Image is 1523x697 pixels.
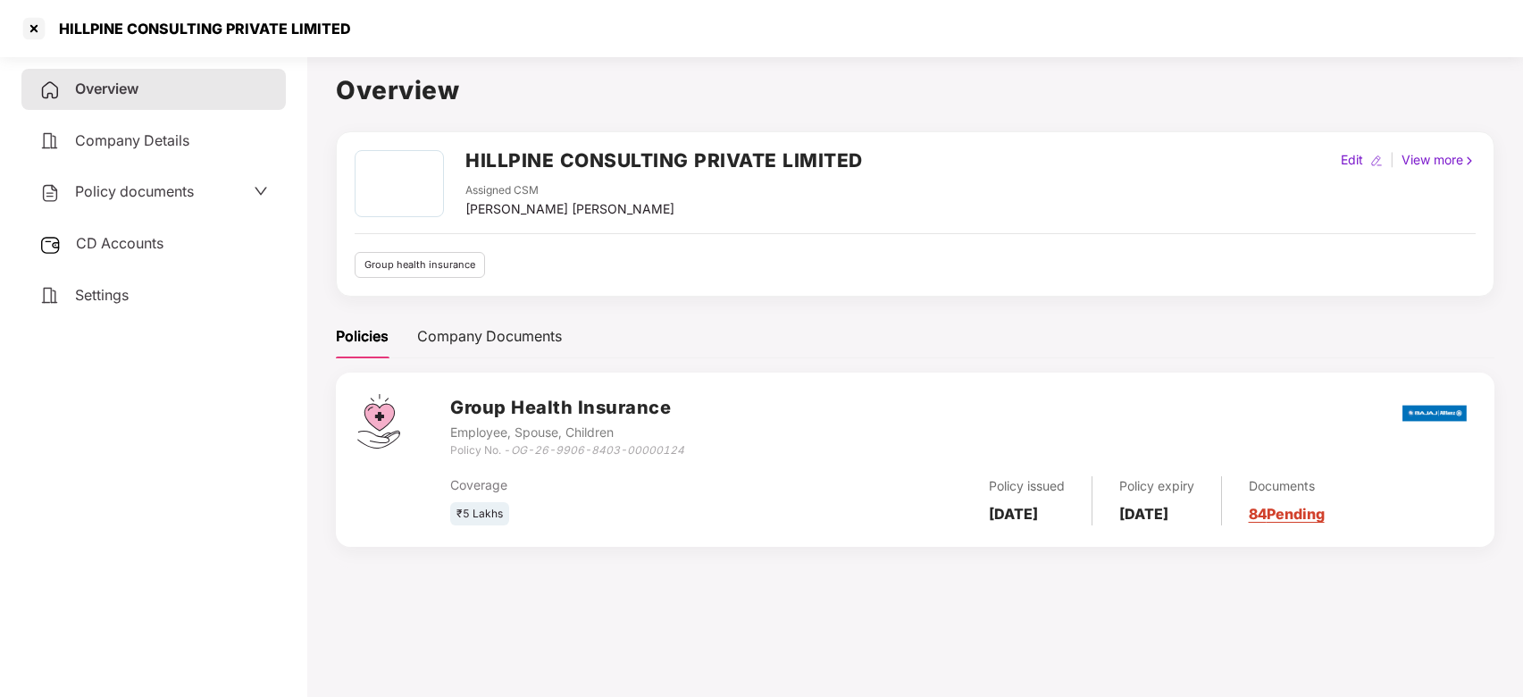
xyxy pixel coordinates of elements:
div: Coverage [450,475,791,495]
img: svg+xml;base64,PHN2ZyB4bWxucz0iaHR0cDovL3d3dy53My5vcmcvMjAwMC9zdmciIHdpZHRoPSIyNCIgaGVpZ2h0PSIyNC... [39,182,61,204]
img: svg+xml;base64,PHN2ZyB4bWxucz0iaHR0cDovL3d3dy53My5vcmcvMjAwMC9zdmciIHdpZHRoPSIyNCIgaGVpZ2h0PSIyNC... [39,285,61,307]
a: 84 Pending [1249,505,1325,523]
span: Policy documents [75,182,194,200]
img: editIcon [1370,155,1383,167]
span: Settings [75,286,129,304]
span: Company Details [75,131,189,149]
img: rightIcon [1463,155,1476,167]
img: bajaj.png [1402,393,1467,433]
div: ₹5 Lakhs [450,502,509,526]
div: | [1386,150,1398,170]
b: [DATE] [1119,505,1168,523]
img: svg+xml;base64,PHN2ZyB4bWxucz0iaHR0cDovL3d3dy53My5vcmcvMjAwMC9zdmciIHdpZHRoPSIyNCIgaGVpZ2h0PSIyNC... [39,130,61,152]
div: Employee, Spouse, Children [450,423,684,442]
span: CD Accounts [76,234,163,252]
i: OG-26-9906-8403-00000124 [511,443,684,457]
img: svg+xml;base64,PHN2ZyB4bWxucz0iaHR0cDovL3d3dy53My5vcmcvMjAwMC9zdmciIHdpZHRoPSIyNCIgaGVpZ2h0PSIyNC... [39,80,61,101]
div: Assigned CSM [465,182,674,199]
div: Documents [1249,476,1325,496]
div: HILLPINE CONSULTING PRIVATE LIMITED [48,20,351,38]
div: View more [1398,150,1479,170]
div: Policies [336,325,389,348]
div: Policy No. - [450,442,684,459]
h3: Group Health Insurance [450,394,684,422]
div: Policy expiry [1119,476,1194,496]
span: Overview [75,80,138,97]
div: Company Documents [417,325,562,348]
div: Policy issued [989,476,1065,496]
span: down [254,184,268,198]
img: svg+xml;base64,PHN2ZyB4bWxucz0iaHR0cDovL3d3dy53My5vcmcvMjAwMC9zdmciIHdpZHRoPSI0Ny43MTQiIGhlaWdodD... [357,394,400,449]
b: [DATE] [989,505,1038,523]
div: Group health insurance [355,252,485,278]
div: [PERSON_NAME] [PERSON_NAME] [465,199,674,219]
h2: HILLPINE CONSULTING PRIVATE LIMITED [465,146,863,175]
h1: Overview [336,71,1494,110]
img: svg+xml;base64,PHN2ZyB3aWR0aD0iMjUiIGhlaWdodD0iMjQiIHZpZXdCb3g9IjAgMCAyNSAyNCIgZmlsbD0ibm9uZSIgeG... [39,234,62,256]
div: Edit [1337,150,1367,170]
